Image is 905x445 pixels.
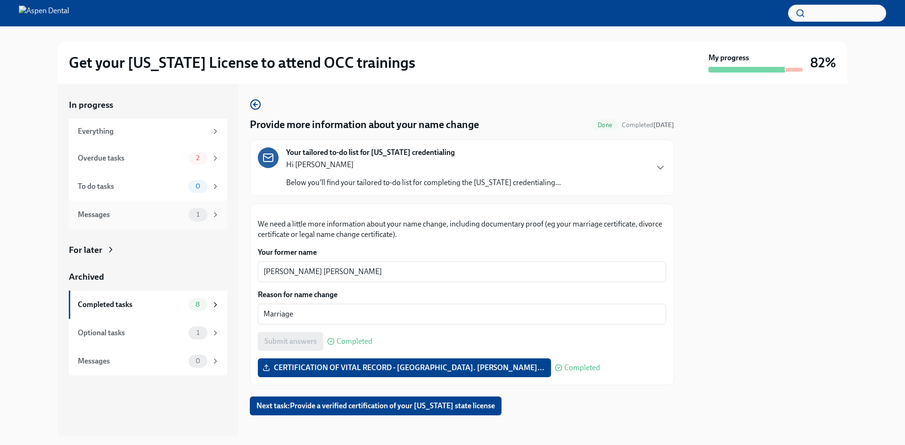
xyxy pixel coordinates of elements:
[190,154,205,162] span: 2
[708,53,749,63] strong: My progress
[69,99,227,111] a: In progress
[69,319,227,347] a: Optional tasks1
[190,183,206,190] span: 0
[191,211,205,218] span: 1
[263,308,660,320] textarea: Marriage
[78,210,185,220] div: Messages
[69,291,227,319] a: Completed tasks8
[258,219,666,240] p: We need a little more information about your name change, including documentary proof (eg your ma...
[337,338,372,345] span: Completed
[286,160,561,170] p: Hi [PERSON_NAME]
[286,147,455,158] strong: Your tailored to-do list for [US_STATE] credentialing
[256,401,495,411] span: Next task : Provide a verified certification of your [US_STATE] state license
[69,201,227,229] a: Messages1
[286,178,561,188] p: Below you'll find your tailored to-do list for completing the [US_STATE] credentialing...
[69,119,227,144] a: Everything
[592,121,618,129] span: Done
[258,290,666,300] label: Reason for name change
[250,396,502,415] button: Next task:Provide a verified certification of your [US_STATE] state license
[190,357,206,364] span: 0
[653,121,674,129] strong: [DATE]
[258,247,666,258] label: Your former name
[78,126,207,137] div: Everything
[69,144,227,172] a: Overdue tasks2
[622,121,674,129] span: October 8th, 2025 14:57
[78,356,185,366] div: Messages
[69,53,415,72] h2: Get your [US_STATE] License to attend OCC trainings
[69,172,227,201] a: To do tasks0
[19,6,69,21] img: Aspen Dental
[191,329,205,336] span: 1
[78,299,185,310] div: Completed tasks
[622,121,674,129] span: Completed
[69,244,102,256] div: For later
[250,118,479,132] h4: Provide more information about your name change
[190,301,206,308] span: 8
[810,54,836,71] h3: 82%
[78,328,185,338] div: Optional tasks
[69,244,227,256] a: For later
[564,364,600,372] span: Completed
[69,271,227,283] a: Archived
[264,363,544,372] span: CERTIFICATION OF VITAL RECORD - [GEOGRAPHIC_DATA]. [PERSON_NAME]...
[78,153,185,163] div: Overdue tasks
[258,358,551,377] label: CERTIFICATION OF VITAL RECORD - [GEOGRAPHIC_DATA]. [PERSON_NAME]...
[69,347,227,375] a: Messages0
[263,266,660,277] textarea: [PERSON_NAME] [PERSON_NAME]
[78,181,185,192] div: To do tasks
